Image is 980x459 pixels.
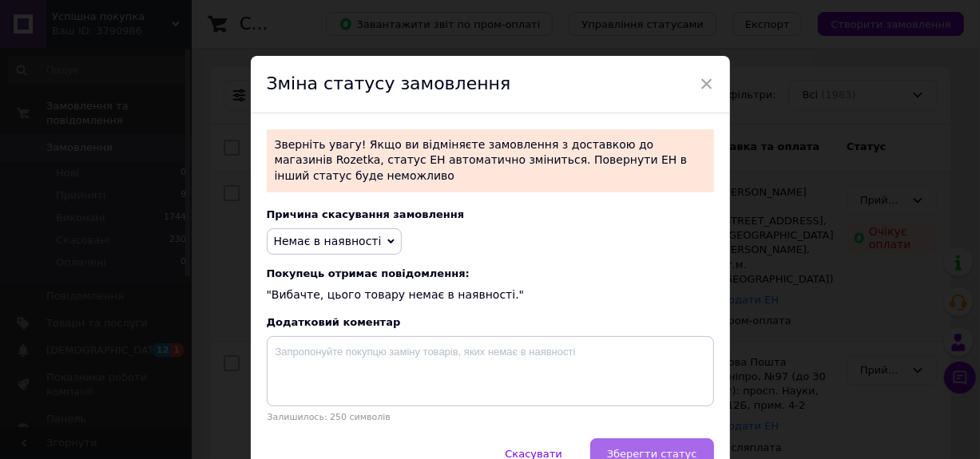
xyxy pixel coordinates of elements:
[267,267,714,279] span: Покупець отримає повідомлення:
[267,412,714,422] p: Залишилось: 250 символів
[274,235,382,247] span: Немає в наявності
[267,129,714,192] p: Зверніть увагу! Якщо ви відміняєте замовлення з доставкою до магазинів Rozetka, статус ЕН автомат...
[267,267,714,303] div: "Вибачте, цього товару немає в наявності."
[700,70,714,97] span: ×
[267,316,714,328] div: Додатковий коментар
[251,56,730,113] div: Зміна статусу замовлення
[267,208,714,220] div: Причина скасування замовлення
